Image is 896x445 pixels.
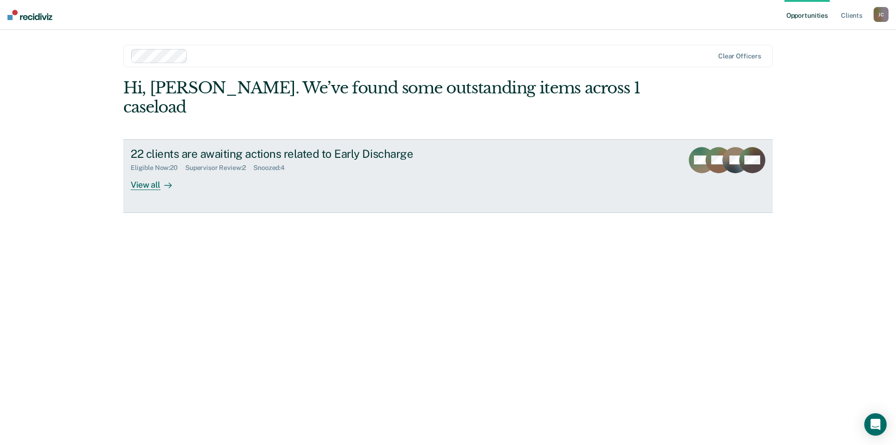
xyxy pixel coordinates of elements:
[864,413,887,436] div: Open Intercom Messenger
[718,52,761,60] div: Clear officers
[185,164,253,172] div: Supervisor Review : 2
[131,164,185,172] div: Eligible Now : 20
[123,78,643,117] div: Hi, [PERSON_NAME]. We’ve found some outstanding items across 1 caseload
[131,147,458,161] div: 22 clients are awaiting actions related to Early Discharge
[874,7,889,22] div: J C
[131,172,183,190] div: View all
[123,139,773,213] a: 22 clients are awaiting actions related to Early DischargeEligible Now:20Supervisor Review:2Snooz...
[874,7,889,22] button: JC
[253,164,292,172] div: Snoozed : 4
[7,10,52,20] img: Recidiviz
